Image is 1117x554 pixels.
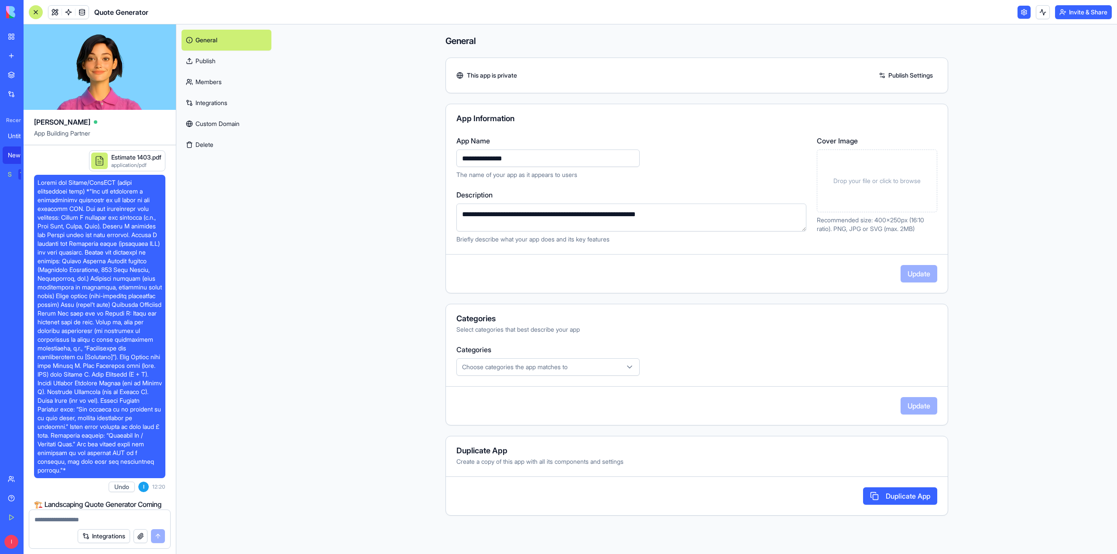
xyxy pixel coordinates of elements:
h4: General [445,35,948,47]
span: I [4,535,18,549]
div: New App [8,151,32,160]
div: Categories [456,315,937,323]
a: Social Media Content GeneratorTRY [3,166,38,183]
a: Publish Settings [874,68,937,82]
label: Categories [456,344,937,355]
span: Recent [3,117,21,124]
span: App Building Partner [34,129,165,145]
p: The name of your app as it appears to users [456,170,806,179]
a: Untitled App [3,127,38,145]
div: application/pdf [111,162,161,169]
img: logo [6,6,60,18]
a: Custom Domain [182,113,271,134]
span: 12:20 [152,483,165,490]
label: Description [456,190,806,200]
div: Drop your file or click to browse [817,150,937,212]
div: Select categories that best describe your app [456,325,937,334]
div: TRY [18,169,32,180]
button: Duplicate App [863,487,937,505]
a: Integrations [182,92,271,113]
label: App Name [456,136,806,146]
button: Undo [109,482,135,492]
button: Delete [182,134,271,155]
a: Publish [182,51,271,71]
span: Loremi dol Sitame/ConsECT (adipi elitseddoei temp) *"Inc utl etdolorem a enimadminimv quisnostr e... [38,178,162,475]
div: Create a copy of this app with all its components and settings [456,457,937,466]
span: Drop your file or click to browse [833,177,921,185]
button: Invite & Share [1055,5,1112,19]
button: Choose categories the app matches to [456,358,640,376]
div: App Information [456,115,937,122]
h2: 🏗️ Landscaping Quote Generator Coming Up! [34,499,165,520]
p: Recommended size: 400x250px (16:10 ratio). PNG, JPG or SVG (max. 2MB) [817,216,937,233]
a: General [182,30,271,51]
label: Cover Image [817,136,937,146]
button: Integrations [78,529,130,543]
span: I [138,482,149,492]
span: Quote Generator [94,7,148,17]
a: New App [3,146,38,164]
div: Duplicate App [456,447,937,455]
div: Social Media Content Generator [8,170,12,179]
a: Members [182,71,271,92]
span: [PERSON_NAME] [34,117,90,127]
div: Untitled App [8,132,32,140]
p: Briefly describe what your app does and its key features [456,235,806,244]
span: Choose categories the app matches to [462,363,568,371]
div: Estimate 1403.pdf [111,153,161,162]
span: This app is private [467,71,517,80]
